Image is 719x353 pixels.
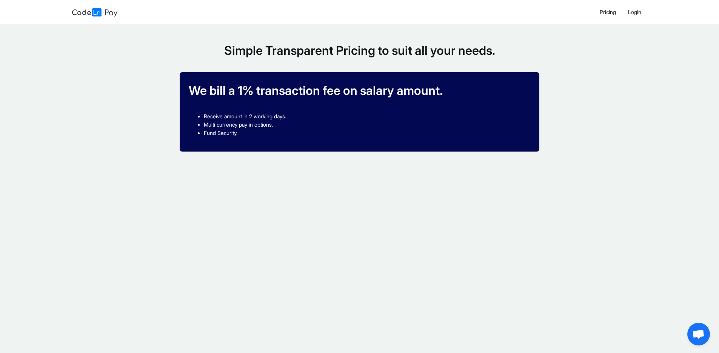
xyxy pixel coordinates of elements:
[72,8,117,17] img: logo
[204,112,530,121] li: Receive amount in 2 working days.
[628,9,641,15] span: Login
[687,323,710,345] a: Open chat
[189,81,530,100] p: We bill a 1% transaction fee on salary amount.
[204,121,530,129] li: Multi currency pay in options.
[179,42,540,60] p: Simple Transparent Pricing to suit all your needs.
[600,9,616,15] span: Pricing
[204,129,530,137] li: Fund Security.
